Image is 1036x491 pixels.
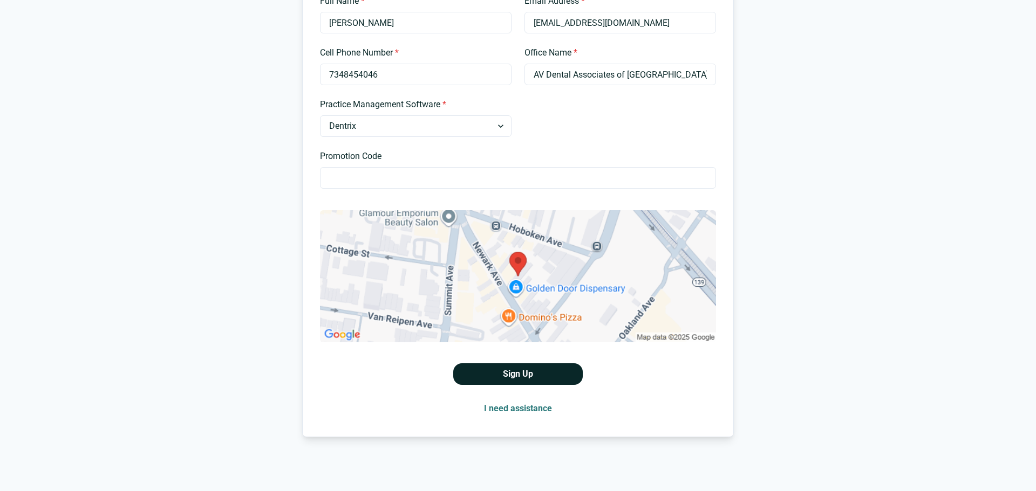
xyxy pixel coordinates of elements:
input: Type your office name and address [524,64,716,85]
label: Practice Management Software [320,98,505,111]
label: Office Name [524,46,710,59]
button: I need assistance [475,398,561,419]
button: Sign Up [453,363,583,385]
img: Selected Place [320,210,716,342]
label: Cell Phone Number [320,46,505,59]
label: Promotion Code [320,150,710,163]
